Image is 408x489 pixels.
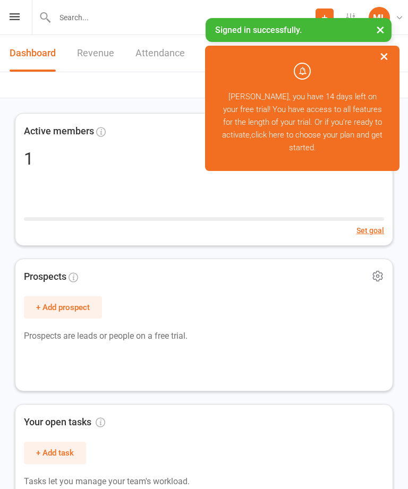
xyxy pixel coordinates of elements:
[77,35,114,72] a: Revenue
[251,130,382,152] a: click here to choose your plan and get started.
[205,46,399,171] div: [PERSON_NAME], you have 14 days left on your free trial! You have access to all features for the ...
[24,269,66,285] span: Prospects
[24,415,105,430] span: Your open tasks
[24,296,102,319] button: + Add prospect
[24,329,384,343] p: Prospects are leads or people on a free trial.
[24,150,33,167] div: 1
[371,18,390,41] button: ×
[24,475,384,488] p: Tasks let you manage your team's workload.
[215,25,302,35] span: Signed in successfully.
[10,35,56,72] a: Dashboard
[24,124,94,139] span: Active members
[135,35,185,72] a: Attendance
[369,7,390,28] div: ML
[24,442,86,464] button: + Add task
[52,10,316,25] input: Search...
[375,45,394,67] button: ×
[356,225,384,236] button: Set goal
